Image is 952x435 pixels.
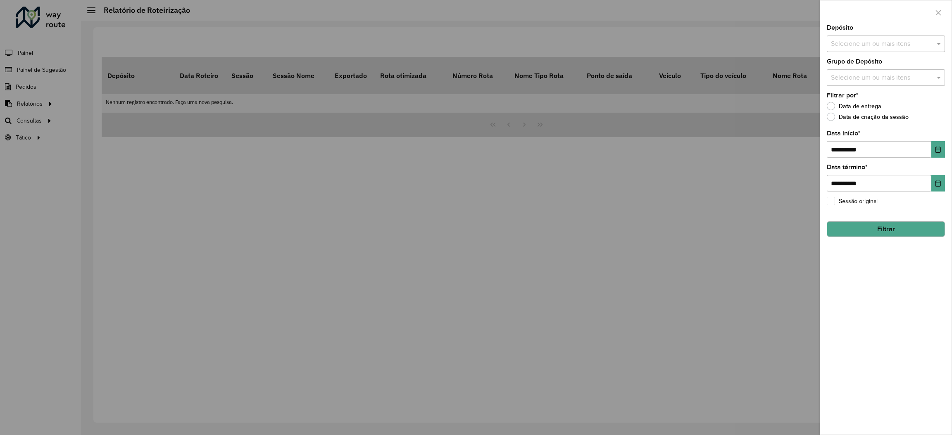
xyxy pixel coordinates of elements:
[931,141,945,158] button: Choose Date
[827,162,868,172] label: Data término
[827,113,909,121] label: Data de criação da sessão
[931,175,945,191] button: Choose Date
[827,197,878,206] label: Sessão original
[827,23,853,33] label: Depósito
[827,102,881,110] label: Data de entrega
[827,90,859,100] label: Filtrar por
[827,128,861,138] label: Data início
[827,57,882,66] label: Grupo de Depósito
[827,221,945,237] button: Filtrar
